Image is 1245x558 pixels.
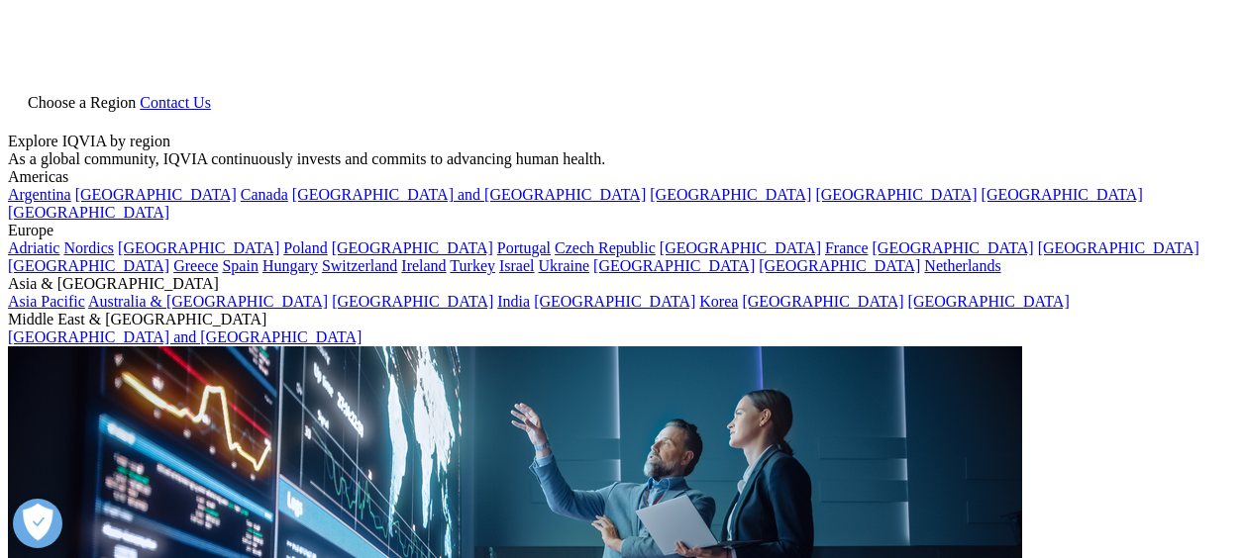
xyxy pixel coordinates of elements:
button: Open Preferences [13,499,62,548]
a: [GEOGRAPHIC_DATA] [815,186,977,203]
a: [GEOGRAPHIC_DATA] [8,204,169,221]
a: [GEOGRAPHIC_DATA] [660,239,821,256]
a: [GEOGRAPHIC_DATA] [8,257,169,274]
a: [GEOGRAPHIC_DATA] [118,239,279,256]
a: Poland [283,239,327,256]
div: As a global community, IQVIA continuously invests and commits to advancing human health. [8,150,1237,168]
a: [GEOGRAPHIC_DATA] and [GEOGRAPHIC_DATA] [8,328,362,345]
a: [GEOGRAPHIC_DATA] [650,186,811,203]
a: Ireland [401,257,446,274]
a: France [825,239,869,256]
span: Choose a Region [28,94,136,111]
a: Spain [222,257,258,274]
a: [GEOGRAPHIC_DATA] [593,257,755,274]
div: Asia & [GEOGRAPHIC_DATA] [8,275,1237,293]
a: Argentina [8,186,71,203]
a: Czech Republic [555,239,656,256]
a: Hungary [262,257,318,274]
a: Korea [699,293,738,310]
a: Ukraine [539,257,590,274]
div: Europe [8,222,1237,239]
a: [GEOGRAPHIC_DATA] [742,293,903,310]
a: [GEOGRAPHIC_DATA] [982,186,1143,203]
a: Asia Pacific [8,293,85,310]
a: [GEOGRAPHIC_DATA] [908,293,1070,310]
a: [GEOGRAPHIC_DATA] [873,239,1034,256]
a: India [497,293,530,310]
a: [GEOGRAPHIC_DATA] [332,239,493,256]
a: Portugal [497,239,551,256]
a: Netherlands [924,257,1000,274]
a: [GEOGRAPHIC_DATA] [75,186,237,203]
a: [GEOGRAPHIC_DATA] [332,293,493,310]
a: Switzerland [322,257,397,274]
a: [GEOGRAPHIC_DATA] [534,293,695,310]
a: Israel [499,257,535,274]
a: [GEOGRAPHIC_DATA] [759,257,920,274]
div: Americas [8,168,1237,186]
a: Adriatic [8,239,59,256]
a: Contact Us [140,94,211,111]
a: Greece [173,257,218,274]
a: [GEOGRAPHIC_DATA] and [GEOGRAPHIC_DATA] [292,186,646,203]
a: [GEOGRAPHIC_DATA] [1038,239,1199,256]
div: Explore IQVIA by region [8,133,1237,150]
div: Middle East & [GEOGRAPHIC_DATA] [8,311,1237,328]
a: Nordics [63,239,114,256]
a: Australia & [GEOGRAPHIC_DATA] [88,293,328,310]
a: Turkey [450,257,495,274]
a: Canada [241,186,288,203]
